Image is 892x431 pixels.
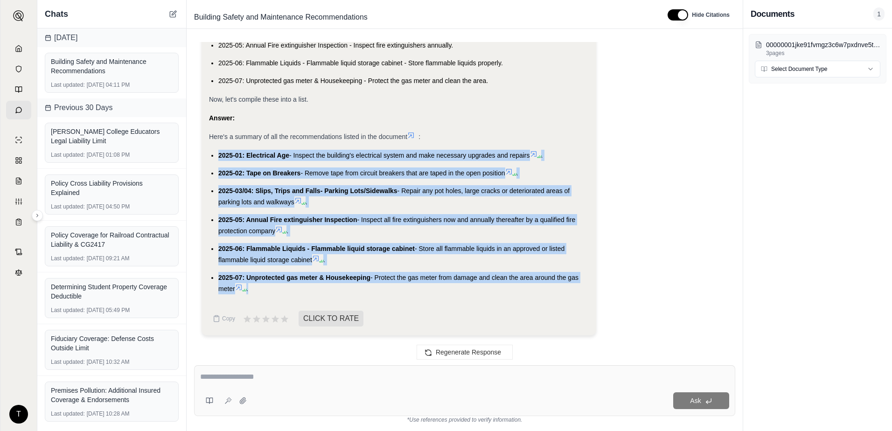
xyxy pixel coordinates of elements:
[218,216,575,235] span: - Inspect all fire extinguishers now and annually thereafter by a qualified fire protection company
[6,151,31,170] a: Policy Comparisons
[873,7,885,21] span: 1
[51,81,85,89] span: Last updated:
[218,245,564,264] span: - Store all flammable liquids in an approved or listed flammable liquid storage cabinet
[6,213,31,231] a: Coverage Table
[690,397,701,404] span: Ask
[209,96,308,103] span: Now, let's compile these into a list.
[6,60,31,78] a: Documents Vault
[692,11,730,19] span: Hide Citations
[6,101,31,119] a: Chat
[6,263,31,282] a: Legal Search Engine
[51,306,85,314] span: Last updated:
[51,57,173,76] div: Building Safety and Maintenance Recommendations
[286,227,288,235] span: .
[6,131,31,149] a: Single Policy
[436,348,501,356] span: Regenerate Response
[51,179,173,197] div: Policy Cross Liability Provisions Explained
[218,152,289,159] span: 2025-01: Electrical Age
[51,81,173,89] div: [DATE] 04:11 PM
[306,198,307,206] span: .
[218,42,453,49] span: 2025-05: Annual Fire extinguisher Inspection - Inspect fire extinguishers annually.
[218,59,503,67] span: 2025-06: Flammable Liquids - Flammable liquid storage cabinet - Store flammable liquids properly.
[246,285,248,292] span: .
[51,334,173,353] div: Fiduciary Coverage: Defense Costs Outside Limit
[13,10,24,21] img: Expand sidebar
[218,216,357,223] span: 2025-05: Annual Fire extinguisher Inspection
[51,151,173,159] div: [DATE] 01:08 PM
[6,39,31,58] a: Home
[6,172,31,190] a: Claim Coverage
[37,98,186,117] div: Previous 30 Days
[6,243,31,261] a: Contract Analysis
[218,187,570,206] span: - Repair any pot holes, large cracks or deteriorated areas of parking lots and walkways
[51,358,85,366] span: Last updated:
[755,40,880,57] button: 00000001jke91fvmgz3c6w7pxdnve5tz (3).pdf3pages
[51,255,173,262] div: [DATE] 09:21 AM
[51,358,173,366] div: [DATE] 10:32 AM
[418,133,420,140] span: :
[218,245,415,252] span: 2025-06: Flammable Liquids - Flammable liquid storage cabinet
[190,10,656,25] div: Edit Title
[323,256,325,264] span: .
[218,274,578,292] span: - Protect the gas meter from damage and clean the area around the gas meter
[51,151,85,159] span: Last updated:
[218,274,370,281] span: 2025-07: Unprotected gas meter & Housekeeping
[9,7,28,25] button: Expand sidebar
[190,10,371,25] span: Building Safety and Maintenance Recommendations
[51,410,85,417] span: Last updated:
[541,152,543,159] span: .
[209,114,235,122] strong: Answer:
[32,210,43,221] button: Expand sidebar
[218,77,488,84] span: 2025-07: Unprotected gas meter & Housekeeping - Protect the gas meter and clean the area.
[751,7,794,21] h3: Documents
[289,152,530,159] span: - Inspect the building's electrical system and make necessary upgrades and repairs
[6,80,31,99] a: Prompt Library
[37,28,186,47] div: [DATE]
[51,255,85,262] span: Last updated:
[167,8,179,20] button: New Chat
[51,386,173,404] div: Premises Pollution: Additional Insured Coverage & Endorsements
[516,169,518,177] span: .
[218,169,300,177] span: 2025-02: Tape on Breakers
[45,7,68,21] span: Chats
[299,311,363,327] span: CLICK TO RATE
[9,405,28,424] div: T
[300,169,505,177] span: - Remove tape from circuit breakers that are taped in the open position
[673,392,729,409] button: Ask
[194,416,735,424] div: *Use references provided to verify information.
[51,203,173,210] div: [DATE] 04:50 PM
[51,410,173,417] div: [DATE] 10:28 AM
[222,315,235,322] span: Copy
[51,306,173,314] div: [DATE] 05:49 PM
[209,133,407,140] span: Here's a summary of all the recommendations listed in the document
[51,203,85,210] span: Last updated:
[417,345,513,360] button: Regenerate Response
[218,187,397,195] span: 2025-03/04: Slips, Trips and Falls- Parking Lots/Sidewalks
[51,230,173,249] div: Policy Coverage for Railroad Contractual Liability & CG2417
[51,127,173,146] div: [PERSON_NAME] College Educators Legal Liability Limit
[6,192,31,211] a: Custom Report
[766,49,880,57] p: 3 pages
[51,282,173,301] div: Determining Student Property Coverage Deductible
[766,40,880,49] p: 00000001jke91fvmgz3c6w7pxdnve5tz (3).pdf
[209,309,239,328] button: Copy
